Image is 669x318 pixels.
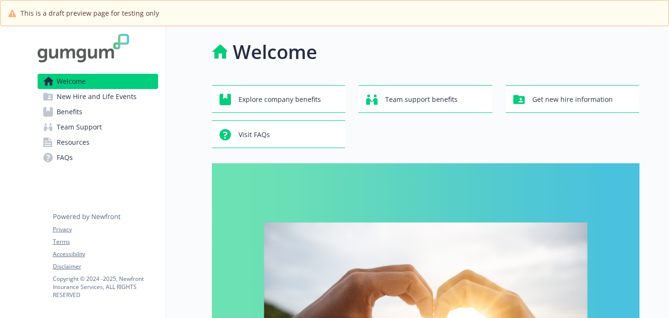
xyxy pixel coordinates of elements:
a: Privacy [53,225,158,234]
span: Explore company benefits [239,90,321,109]
p: Copyright © 2024 - 2025 , Newfront Insurance Services, ALL RIGHTS RESERVED [53,275,158,299]
button: Team support benefits [359,85,492,113]
h1: Welcome [233,38,317,66]
span: Get new hire information [532,90,613,109]
a: Resources [38,135,158,150]
a: New Hire and Life Events [38,89,158,104]
span: New Hire and Life Events [57,89,137,104]
a: Welcome [38,74,158,89]
button: Visit FAQs [212,120,346,148]
span: Team Support [57,119,102,135]
span: FAQs [57,150,73,165]
a: Benefits [38,104,158,119]
span: Visit FAQs [239,126,270,144]
button: Get new hire information [506,85,639,113]
a: Disclaimer [53,262,158,271]
button: Explore company benefits [212,85,346,113]
span: This is a draft preview page for testing only [20,8,159,18]
a: Terms [53,238,158,246]
span: Benefits [57,104,82,119]
a: FAQs [38,150,158,165]
span: Resources [57,135,90,150]
span: Team support benefits [385,90,458,109]
a: Team Support [38,119,158,135]
span: Welcome [57,74,86,89]
a: Accessibility [53,250,158,258]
